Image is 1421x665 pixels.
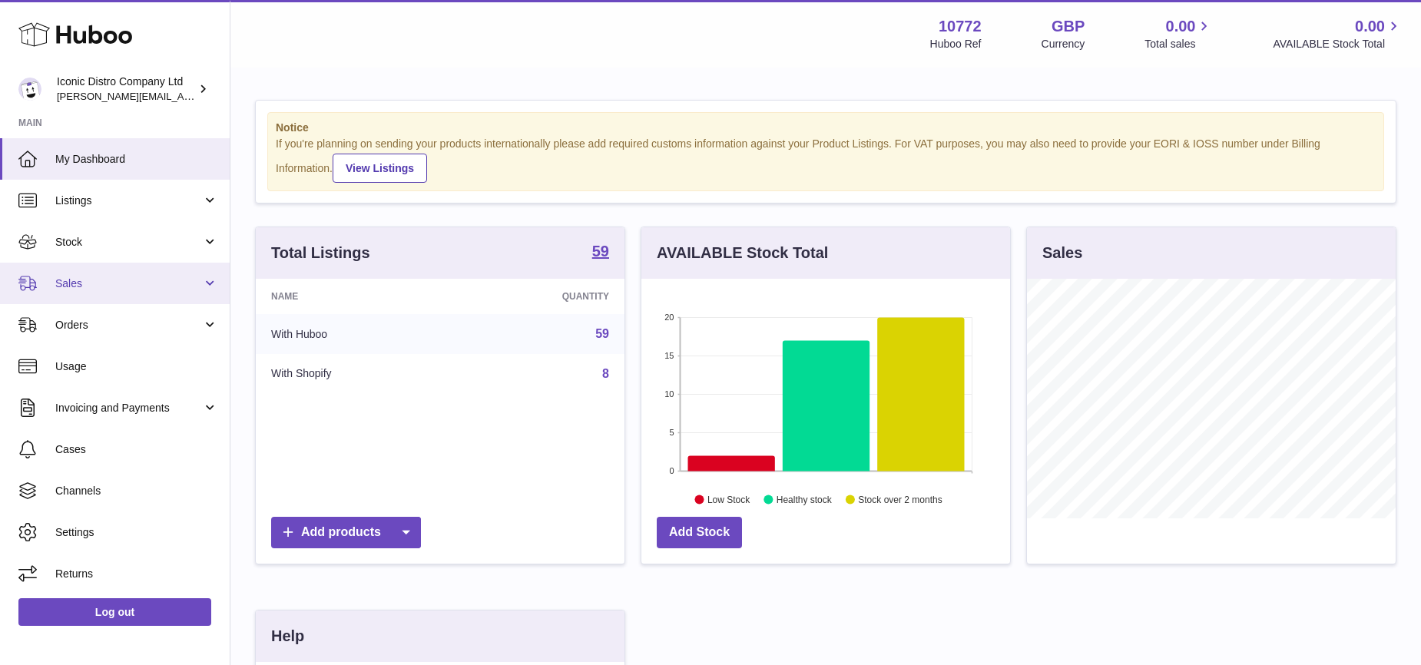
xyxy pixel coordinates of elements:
td: With Huboo [256,314,455,354]
a: 0.00 Total sales [1144,16,1213,51]
text: Low Stock [707,494,750,505]
span: Cases [55,442,218,457]
span: Invoicing and Payments [55,401,202,415]
a: Add products [271,517,421,548]
text: 10 [664,389,674,399]
strong: Notice [276,121,1376,135]
a: 59 [595,327,609,340]
text: 0 [669,466,674,475]
span: [PERSON_NAME][EMAIL_ADDRESS][DOMAIN_NAME] [57,90,308,102]
th: Name [256,279,455,314]
h3: Sales [1042,243,1082,263]
span: Channels [55,484,218,498]
span: Orders [55,318,202,332]
img: paul@iconicdistro.com [18,78,41,101]
span: Listings [55,194,202,208]
a: 0.00 AVAILABLE Stock Total [1273,16,1403,51]
span: Total sales [1144,37,1213,51]
th: Quantity [455,279,624,314]
text: 5 [669,428,674,437]
span: My Dashboard [55,152,218,167]
h3: Help [271,626,304,647]
strong: 59 [592,243,609,259]
a: 8 [602,367,609,380]
a: View Listings [333,154,427,183]
span: 0.00 [1166,16,1196,37]
text: 15 [664,351,674,360]
div: Iconic Distro Company Ltd [57,74,195,104]
a: Add Stock [657,517,742,548]
text: Healthy stock [777,494,833,505]
div: Currency [1042,37,1085,51]
a: 59 [592,243,609,262]
h3: AVAILABLE Stock Total [657,243,828,263]
span: AVAILABLE Stock Total [1273,37,1403,51]
strong: GBP [1052,16,1085,37]
a: Log out [18,598,211,626]
div: If you're planning on sending your products internationally please add required customs informati... [276,137,1376,183]
div: Huboo Ref [930,37,982,51]
strong: 10772 [939,16,982,37]
span: Returns [55,567,218,581]
span: Settings [55,525,218,540]
span: Stock [55,235,202,250]
span: 0.00 [1355,16,1385,37]
h3: Total Listings [271,243,370,263]
text: 20 [664,313,674,322]
text: Stock over 2 months [858,494,942,505]
span: Sales [55,276,202,291]
td: With Shopify [256,354,455,394]
span: Usage [55,359,218,374]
